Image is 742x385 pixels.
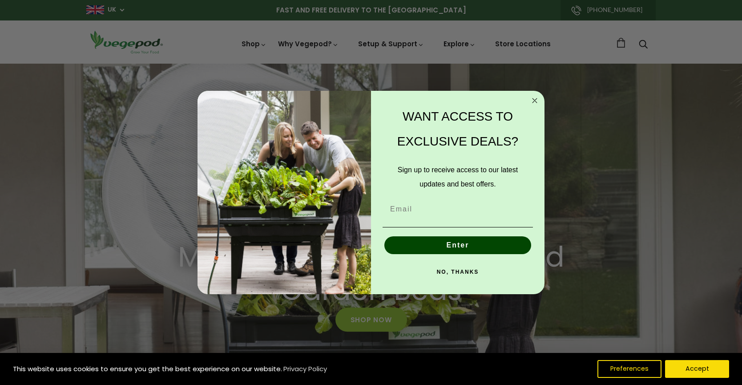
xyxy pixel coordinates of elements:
[384,236,531,254] button: Enter
[13,364,282,373] span: This website uses cookies to ensure you get the best experience on our website.
[383,200,533,218] input: Email
[398,166,518,188] span: Sign up to receive access to our latest updates and best offers.
[597,360,661,378] button: Preferences
[529,95,540,106] button: Close dialog
[665,360,729,378] button: Accept
[383,263,533,281] button: NO, THANKS
[397,109,518,148] span: WANT ACCESS TO EXCLUSIVE DEALS?
[282,361,328,377] a: Privacy Policy (opens in a new tab)
[198,91,371,294] img: e9d03583-1bb1-490f-ad29-36751b3212ff.jpeg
